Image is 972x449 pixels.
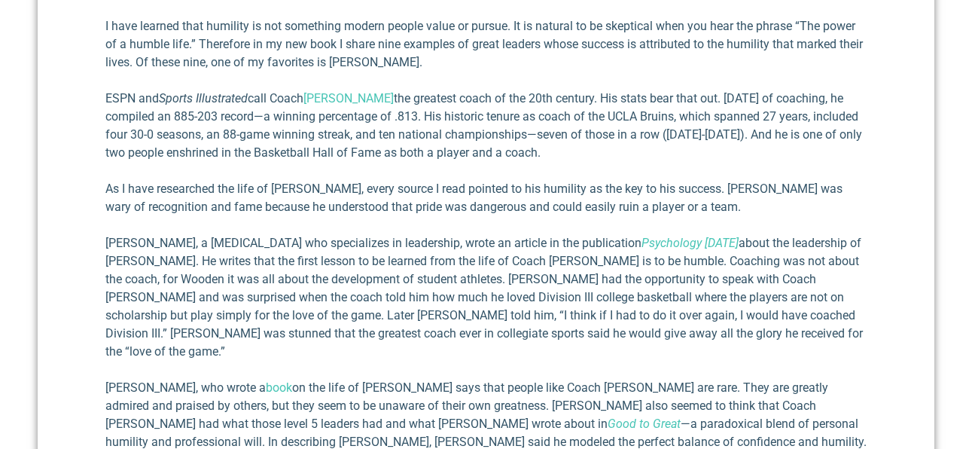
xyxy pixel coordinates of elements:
p: As I have researched the life of [PERSON_NAME], every source I read pointed to his humility as th... [105,180,867,216]
em: Sports Illustrated [159,91,248,105]
a: book [266,380,292,395]
a: Good to Great [608,417,681,431]
a: [PERSON_NAME] [303,91,394,105]
p: I have learned that humility is not something modern people value or pursue. It is natural to be ... [105,17,867,72]
a: Psychology [DATE] [641,236,739,250]
p: [PERSON_NAME], a [MEDICAL_DATA] who specializes in leadership, wrote an article in the publicatio... [105,234,867,361]
p: ESPN and call Coach the greatest coach of the 20th century. His stats bear that out. [DATE] of co... [105,90,867,162]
